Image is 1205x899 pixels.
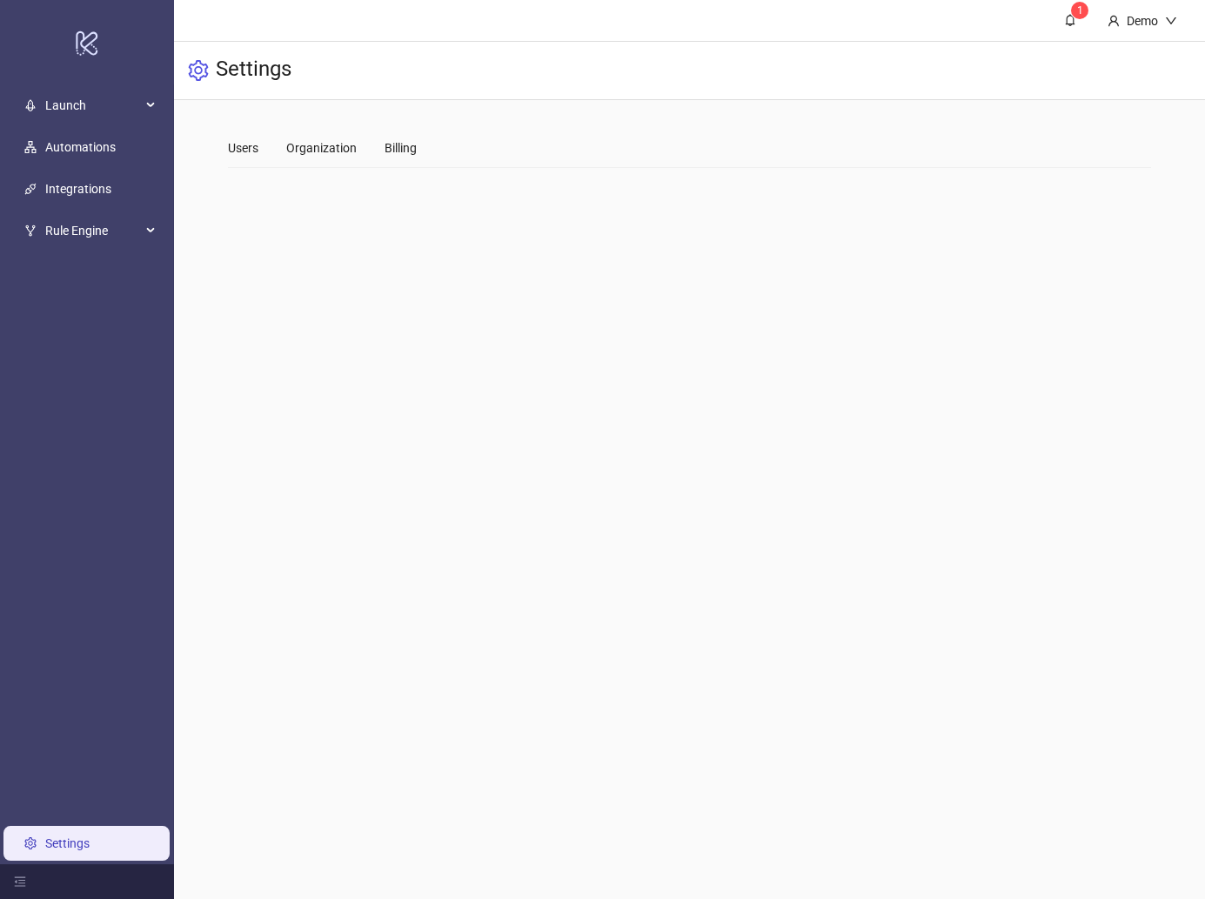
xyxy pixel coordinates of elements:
[45,88,141,123] span: Launch
[45,140,116,154] a: Automations
[45,836,90,850] a: Settings
[228,138,258,158] div: Users
[286,138,357,158] div: Organization
[1064,14,1076,26] span: bell
[1071,2,1088,19] sup: 1
[385,138,417,158] div: Billing
[1165,15,1177,27] span: down
[24,99,37,111] span: rocket
[24,225,37,237] span: fork
[188,60,209,81] span: setting
[1077,4,1083,17] span: 1
[45,182,111,196] a: Integrations
[14,876,26,888] span: menu-fold
[45,213,141,248] span: Rule Engine
[1108,15,1120,27] span: user
[1120,11,1165,30] div: Demo
[216,56,291,85] h3: Settings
